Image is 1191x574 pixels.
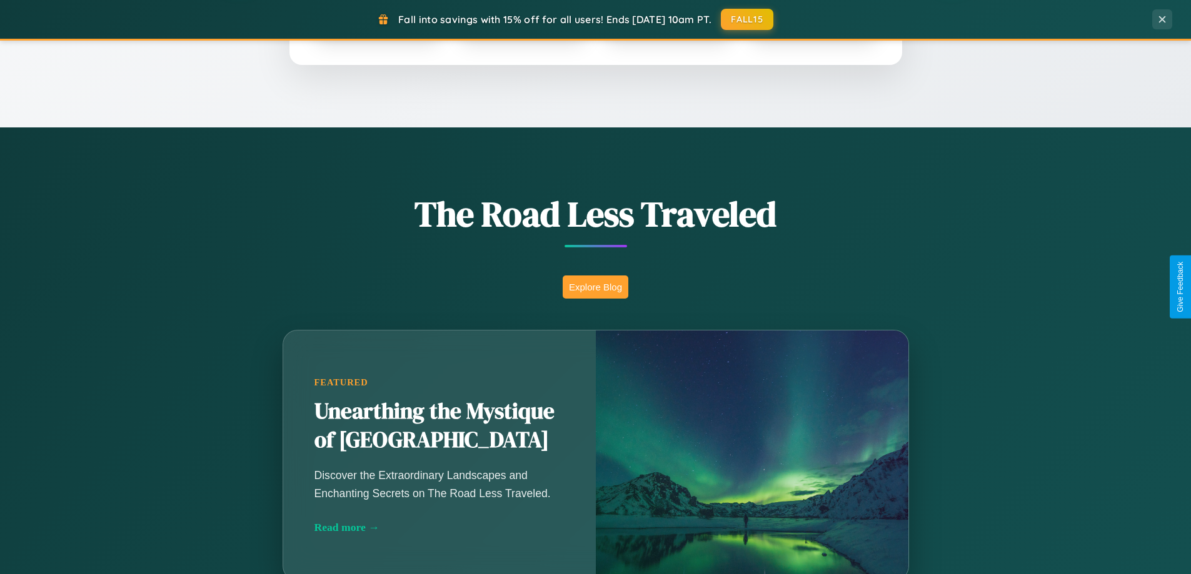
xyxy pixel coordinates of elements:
div: Give Feedback [1176,262,1185,312]
h1: The Road Less Traveled [221,190,971,238]
h2: Unearthing the Mystique of [GEOGRAPHIC_DATA] [314,397,565,455]
button: Explore Blog [563,275,628,299]
span: Fall into savings with 15% off for all users! Ends [DATE] 10am PT. [398,13,711,26]
button: FALL15 [721,9,773,30]
p: Discover the Extraordinary Landscapes and Enchanting Secrets on The Road Less Traveled. [314,467,565,502]
div: Read more → [314,521,565,534]
div: Featured [314,377,565,388]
